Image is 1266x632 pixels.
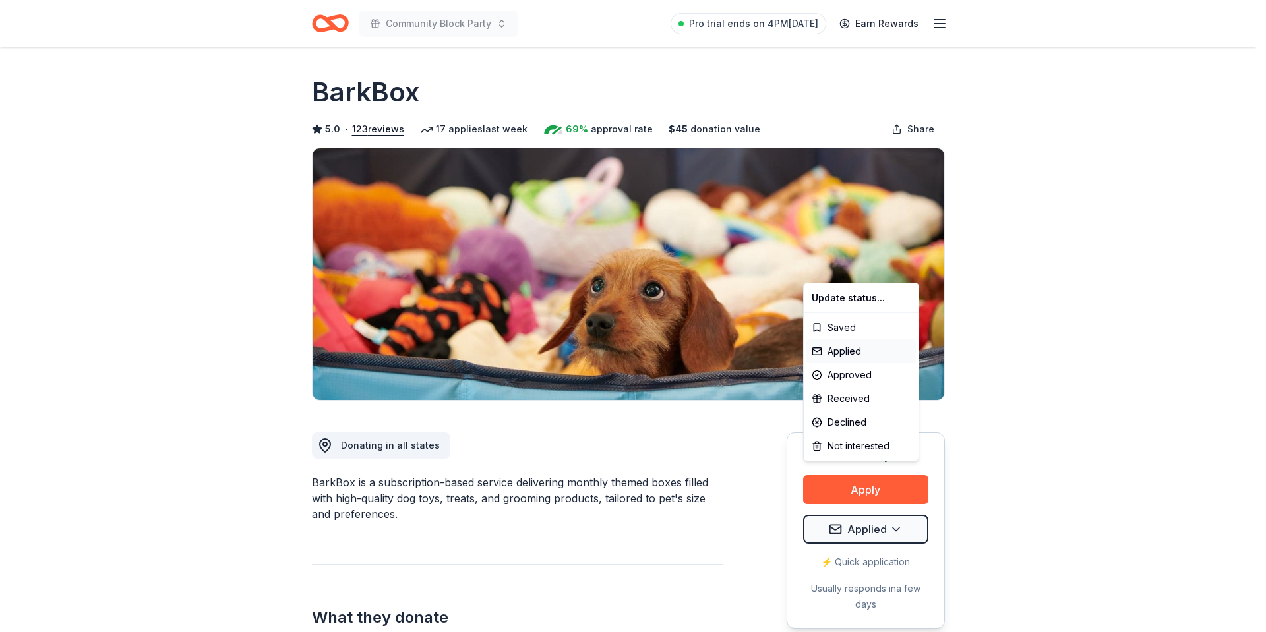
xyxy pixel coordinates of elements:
[806,339,916,363] div: Applied
[386,16,491,32] span: Community Block Party
[806,316,916,339] div: Saved
[806,286,916,310] div: Update status...
[806,363,916,387] div: Approved
[806,387,916,411] div: Received
[806,434,916,458] div: Not interested
[806,411,916,434] div: Declined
